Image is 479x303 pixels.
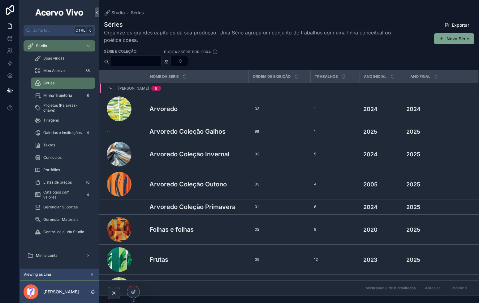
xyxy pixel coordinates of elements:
[149,202,235,212] h3: Arvoredo Coleção Primavera
[314,129,316,134] span: 1
[255,152,259,157] span: 03
[252,255,307,265] a: 05
[31,214,95,225] a: Gerenciar Materiais
[406,225,471,234] a: 2025
[31,189,95,200] a: Catalogos com valores4
[31,164,95,176] a: Portfólios
[149,127,226,136] h3: Arvoredo Coleção Galhos
[107,129,110,134] span: --
[406,150,471,158] a: 2025
[149,255,245,264] a: Frutas
[314,227,316,232] span: 8
[24,250,95,261] a: Minha conta
[43,130,82,135] span: Galerias e Instituições
[150,74,179,79] span: Nome da Série
[406,105,471,113] h4: 2024
[84,179,92,186] div: 10
[43,103,89,113] span: Projetos (Palavras-chave)
[149,127,245,136] a: Arvoredo Coleção Galhos
[252,225,307,234] a: 02
[363,105,402,113] a: 2024
[149,202,245,212] a: Arvoredo Coleção Primavera
[363,150,402,158] a: 2024
[406,127,471,136] h4: 2025
[149,225,194,234] h3: Folhas e folhas
[104,20,399,29] h1: Séries
[31,202,95,213] a: Gerenciar Suportes
[20,36,99,269] div: scrollable content
[363,180,402,189] h4: 2005
[31,53,95,64] a: Boas vindas
[24,40,95,51] a: Studio
[104,48,136,54] label: Série e Coleção
[31,65,95,76] a: Meu Acervo38
[43,143,55,148] span: Textos
[434,33,474,44] button: Nova Série
[31,152,95,163] a: Curriculos
[118,86,149,91] span: [PERSON_NAME]
[43,118,59,123] span: Tiragens
[43,167,60,172] span: Portfólios
[255,129,259,134] span: 99
[406,180,471,189] a: 2025
[406,203,471,211] h4: 2025
[314,257,356,262] a: 12
[43,217,78,222] span: Gerenciar Materiais
[43,180,72,185] span: Listas de preços
[255,257,259,262] span: 05
[314,182,317,187] span: 4
[252,179,307,189] a: 03
[149,225,245,234] a: Folhas e folhas
[104,10,125,16] a: Studio
[406,256,471,264] a: 2025
[252,149,307,159] a: 03
[255,204,259,209] span: 01
[149,104,178,114] h3: Arvoredo
[24,25,95,36] button: Jump to...CtrlK
[363,225,402,234] a: 2020
[363,256,402,264] h4: 2023
[155,86,158,91] div: 8
[107,204,110,209] span: --
[111,10,125,16] span: Studio
[84,92,92,99] div: 6
[43,229,84,234] span: Central de ajuda Studio
[314,152,356,157] a: 5
[314,204,316,209] span: 6
[75,27,86,33] span: Ctrl
[252,104,307,114] a: 03
[365,286,416,291] span: Mostrando 8 de 8 resultados
[107,129,142,134] a: --
[43,155,62,160] span: Curriculos
[131,10,144,16] a: Séries
[36,43,47,48] span: Studio
[363,203,402,211] a: 2024
[84,191,92,198] div: 4
[314,129,356,134] a: 1
[43,289,79,295] p: [PERSON_NAME]
[170,56,188,66] button: Select Button
[314,204,356,209] a: 6
[410,74,430,79] span: Ano final
[315,74,338,79] span: Trabalhos
[31,127,95,138] a: Galerias e Instituições4
[364,74,386,79] span: Ano inicial
[314,152,316,157] span: 5
[31,115,95,126] a: Tiragens
[252,202,307,212] a: 01
[31,177,95,188] a: Listas de preços10
[149,104,245,114] a: Arvoredo
[149,180,245,189] a: Arvoredo Coleção Outono
[24,272,51,277] span: Viewing as Lina
[314,106,356,111] a: 1
[31,226,95,238] a: Central de ajuda Studio
[31,78,95,89] a: Séries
